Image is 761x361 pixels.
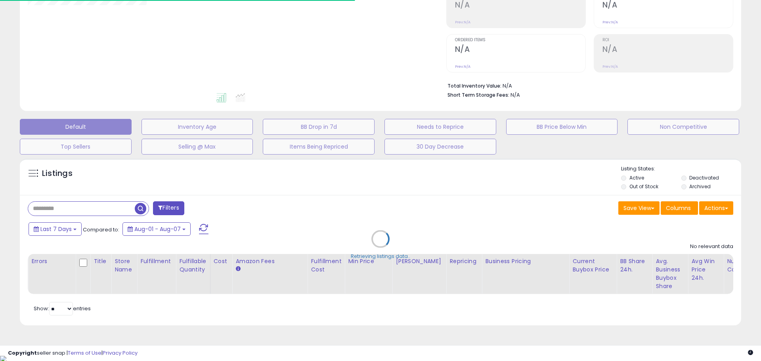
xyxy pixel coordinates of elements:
[384,139,496,155] button: 30 Day Decrease
[602,64,618,69] small: Prev: N/A
[455,38,585,42] span: Ordered Items
[627,119,739,135] button: Non Competitive
[602,38,733,42] span: ROI
[506,119,618,135] button: BB Price Below Min
[8,349,37,357] strong: Copyright
[602,20,618,25] small: Prev: N/A
[447,92,509,98] b: Short Term Storage Fees:
[20,139,132,155] button: Top Sellers
[141,139,253,155] button: Selling @ Max
[68,349,101,357] a: Terms of Use
[20,119,132,135] button: Default
[511,91,520,99] span: N/A
[263,119,375,135] button: BB Drop in 7d
[602,0,733,11] h2: N/A
[602,45,733,55] h2: N/A
[447,80,727,90] li: N/A
[141,119,253,135] button: Inventory Age
[447,82,501,89] b: Total Inventory Value:
[455,64,470,69] small: Prev: N/A
[103,349,138,357] a: Privacy Policy
[351,253,410,260] div: Retrieving listings data..
[455,20,470,25] small: Prev: N/A
[384,119,496,135] button: Needs to Reprice
[455,0,585,11] h2: N/A
[455,45,585,55] h2: N/A
[8,350,138,357] div: seller snap | |
[263,139,375,155] button: Items Being Repriced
